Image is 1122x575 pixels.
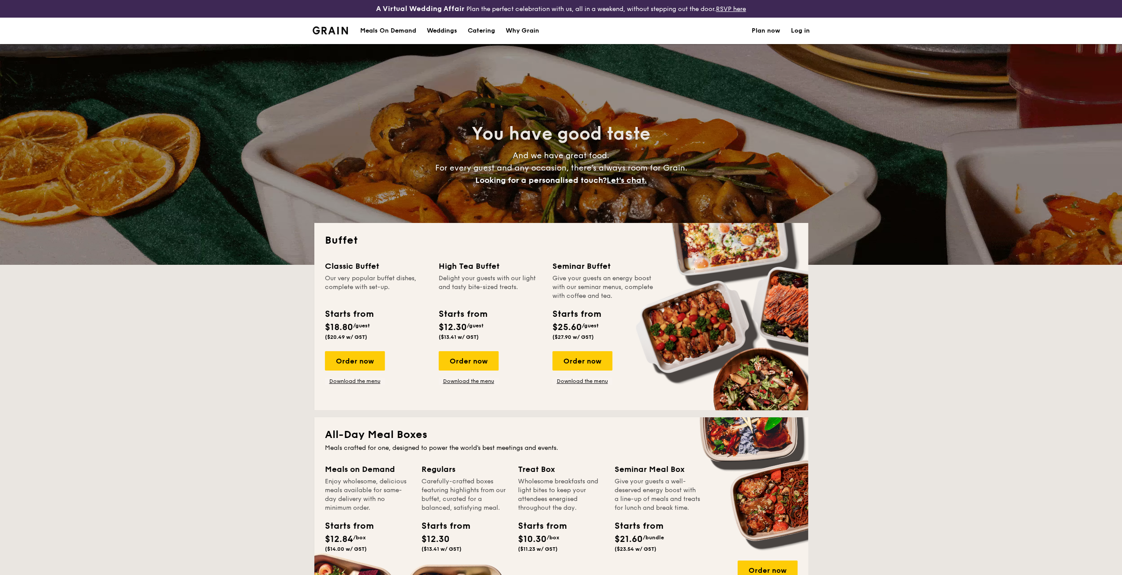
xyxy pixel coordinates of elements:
[716,5,746,13] a: RSVP here
[353,534,366,541] span: /box
[355,18,421,44] a: Meals On Demand
[439,378,499,385] a: Download the menu
[421,477,507,512] div: Carefully-crafted boxes featuring highlights from our buffet, curated for a balanced, satisfying ...
[472,123,650,145] span: You have good taste
[552,308,600,321] div: Starts from
[439,260,542,272] div: High Tea Buffet
[643,534,664,541] span: /bundle
[615,519,654,533] div: Starts from
[325,428,798,442] h2: All-Day Meal Boxes
[325,477,411,512] div: Enjoy wholesome, delicious meals available for same-day delivery with no minimum order.
[475,175,607,185] span: Looking for a personalised touch?
[325,322,353,333] span: $18.80
[582,323,599,329] span: /guest
[325,351,385,371] div: Order now
[439,334,479,340] span: ($13.41 w/ GST)
[427,18,457,44] div: Weddings
[421,546,462,552] span: ($13.41 w/ GST)
[325,334,367,340] span: ($20.49 w/ GST)
[353,323,370,329] span: /guest
[325,308,373,321] div: Starts from
[607,175,647,185] span: Let's chat.
[313,26,348,34] img: Grain
[462,18,500,44] a: Catering
[518,477,604,512] div: Wholesome breakfasts and light bites to keep your attendees energised throughout the day.
[552,378,612,385] a: Download the menu
[468,18,495,44] h1: Catering
[552,322,582,333] span: $25.60
[435,151,687,185] span: And we have great food. For every guest and any occasion, there’s always room for Grain.
[467,323,484,329] span: /guest
[439,322,467,333] span: $12.30
[506,18,539,44] div: Why Grain
[376,4,465,14] h4: A Virtual Wedding Affair
[307,4,815,14] div: Plan the perfect celebration with us, all in a weekend, without stepping out the door.
[615,477,701,512] div: Give your guests a well-deserved energy boost with a line-up of meals and treats for lunch and br...
[313,26,348,34] a: Logotype
[518,463,604,475] div: Treat Box
[518,534,547,545] span: $10.30
[552,260,656,272] div: Seminar Buffet
[325,534,353,545] span: $12.84
[421,534,450,545] span: $12.30
[421,519,461,533] div: Starts from
[518,546,558,552] span: ($11.23 w/ GST)
[791,18,810,44] a: Log in
[325,546,367,552] span: ($14.00 w/ GST)
[325,519,365,533] div: Starts from
[439,308,487,321] div: Starts from
[325,463,411,475] div: Meals on Demand
[518,519,558,533] div: Starts from
[325,274,428,300] div: Our very popular buffet dishes, complete with set-up.
[552,351,612,371] div: Order now
[325,260,428,272] div: Classic Buffet
[421,463,507,475] div: Regulars
[421,18,462,44] a: Weddings
[615,463,701,475] div: Seminar Meal Box
[615,546,656,552] span: ($23.54 w/ GST)
[325,444,798,453] div: Meals crafted for one, designed to power the world's best meetings and events.
[547,534,559,541] span: /box
[615,534,643,545] span: $21.60
[552,334,594,340] span: ($27.90 w/ GST)
[439,274,542,300] div: Delight your guests with our light and tasty bite-sized treats.
[325,234,798,248] h2: Buffet
[552,274,656,300] div: Give your guests an energy boost with our seminar menus, complete with coffee and tea.
[325,378,385,385] a: Download the menu
[439,351,499,371] div: Order now
[500,18,544,44] a: Why Grain
[752,18,780,44] a: Plan now
[360,18,416,44] div: Meals On Demand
